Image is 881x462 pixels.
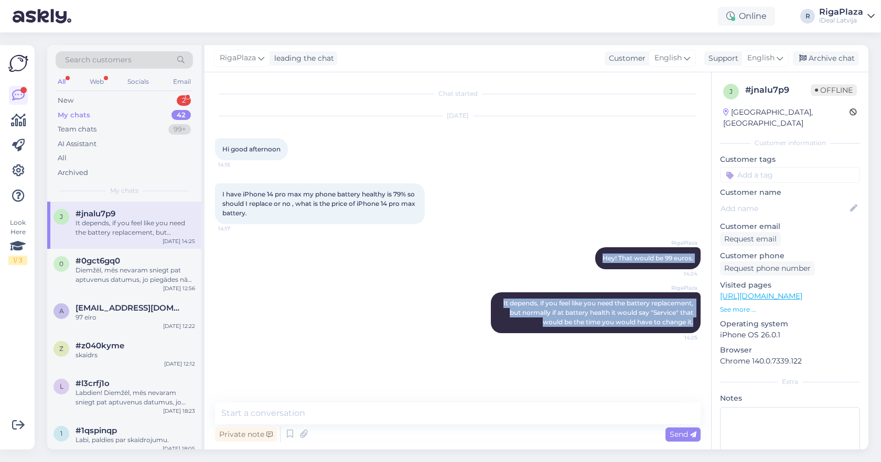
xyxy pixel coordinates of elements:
[60,430,62,437] span: 1
[720,318,860,329] p: Operating system
[503,299,695,326] span: It depends, if you feel like you need the battery replacement, but normally if at battery health ...
[76,256,120,266] span: #0gct6gq0
[171,75,193,89] div: Email
[811,84,857,96] span: Offline
[220,52,256,64] span: RigaPlaza
[729,87,733,95] span: j
[720,154,860,165] p: Customer tags
[819,16,863,25] div: iDeal Latvija
[658,239,697,247] span: RigaPlaza
[819,8,863,16] div: RigaPlaza
[58,110,90,120] div: My chats
[723,107,850,129] div: [GEOGRAPHIC_DATA], [GEOGRAPHIC_DATA]
[721,203,848,214] input: Add name
[215,111,701,120] div: [DATE]
[168,124,191,135] div: 99+
[76,313,195,322] div: 97 eiro
[76,379,110,388] span: #l3crfj1o
[8,218,27,265] div: Look Here
[658,334,697,342] span: 14:25
[58,168,88,178] div: Archived
[76,350,195,360] div: skaidrs
[218,225,257,233] span: 14:17
[720,250,860,261] p: Customer phone
[720,232,781,246] div: Request email
[163,237,195,245] div: [DATE] 14:25
[76,266,195,284] div: Diemžēl, mēs nevaram sniegt pat aptuvenus datumus, jo piegādes nāk nesistemātiski un piegādātās p...
[59,260,63,268] span: 0
[163,445,195,453] div: [DATE] 18:05
[163,284,195,292] div: [DATE] 12:56
[658,284,697,292] span: RigaPlaza
[720,305,860,314] p: See more ...
[658,270,697,278] span: 14:24
[222,145,281,153] span: Hi good afternoon
[58,124,96,135] div: Team chats
[76,341,124,350] span: #z040kyme
[745,84,811,96] div: # jnalu7p9
[56,75,68,89] div: All
[720,329,860,340] p: iPhone OS 26.0.1
[163,407,195,415] div: [DATE] 18:23
[110,186,138,195] span: My chats
[171,110,191,120] div: 42
[720,221,860,232] p: Customer email
[720,138,860,148] div: Customer information
[60,382,63,390] span: l
[125,75,151,89] div: Socials
[720,345,860,356] p: Browser
[76,218,195,237] div: It depends, if you feel like you need the battery replacement, but normally if at battery health ...
[720,187,860,198] p: Customer name
[163,322,195,330] div: [DATE] 12:22
[76,388,195,407] div: Labdien! Diemžēl, mēs nevaram sniegt pat aptuvenus datumus, jo piegādes nāk nesistemātiski un pie...
[670,430,696,439] span: Send
[720,167,860,183] input: Add a tag
[704,53,738,64] div: Support
[605,53,646,64] div: Customer
[720,280,860,291] p: Visited pages
[603,254,693,262] span: Hey! That would be 99 euros.
[8,256,27,265] div: 1 / 3
[65,54,132,65] span: Search customers
[215,89,701,98] div: Chat started
[222,190,417,217] span: I have iPhone 14 pro max my phone battery healthy is 79% so should I replace or no , what is the ...
[164,360,195,368] div: [DATE] 12:12
[819,8,875,25] a: RigaPlazaiDeal Latvija
[76,435,195,445] div: Labi, paldies par skaidrojumu.
[76,209,115,218] span: #jnalu7p9
[59,307,64,315] span: a
[177,95,191,106] div: 2
[800,9,815,24] div: R
[218,161,257,169] span: 14:15
[270,53,334,64] div: leading the chat
[215,427,277,442] div: Private note
[747,52,775,64] span: English
[720,377,860,387] div: Extra
[88,75,106,89] div: Web
[8,53,28,73] img: Askly Logo
[720,261,815,276] div: Request phone number
[720,356,860,367] p: Chrome 140.0.7339.122
[76,426,117,435] span: #1qspinqp
[720,393,860,404] p: Notes
[654,52,682,64] span: English
[720,291,802,301] a: [URL][DOMAIN_NAME]
[58,139,96,149] div: AI Assistant
[718,7,775,26] div: Online
[793,51,859,65] div: Archive chat
[60,213,63,221] span: j
[58,95,73,106] div: New
[59,345,63,353] span: z
[58,153,67,163] div: All
[76,303,185,313] span: aliserusanova@gmail.com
